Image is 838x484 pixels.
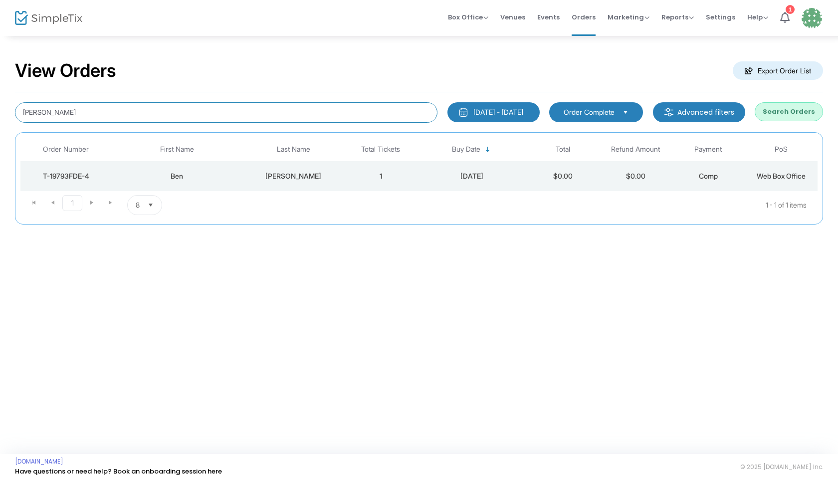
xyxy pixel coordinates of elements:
td: $0.00 [526,161,599,191]
kendo-pager-info: 1 - 1 of 1 items [261,195,807,215]
span: Comp [699,172,718,180]
span: Order Number [43,145,89,154]
span: Venues [500,4,525,30]
span: Orders [572,4,596,30]
span: Order Complete [564,107,615,117]
span: Reports [661,12,694,22]
div: T-19793FDE-4 [23,171,109,181]
th: Total Tickets [344,138,417,161]
img: monthly [458,107,468,117]
span: Events [537,4,560,30]
div: Cohen [245,171,342,181]
h2: View Orders [15,60,116,82]
span: Payment [694,145,722,154]
div: Data table [20,138,818,191]
span: Buy Date [452,145,480,154]
span: PoS [775,145,788,154]
span: © 2025 [DOMAIN_NAME] Inc. [740,463,823,471]
span: Web Box Office [757,172,806,180]
div: [DATE] - [DATE] [473,107,523,117]
span: Box Office [448,12,488,22]
th: Total [526,138,599,161]
button: Select [144,196,158,215]
span: Settings [706,4,735,30]
span: Page 1 [62,195,82,211]
a: [DOMAIN_NAME] [15,458,63,466]
img: filter [664,107,674,117]
m-button: Export Order List [733,61,823,80]
input: Search by name, email, phone, order number, ip address, or last 4 digits of card [15,102,437,123]
button: Search Orders [755,102,823,121]
div: Ben [114,171,240,181]
div: 9/17/2025 [419,171,524,181]
span: Marketing [608,12,649,22]
span: Help [747,12,768,22]
span: 8 [136,200,140,210]
span: Sortable [484,146,492,154]
td: $0.00 [599,161,672,191]
span: Last Name [277,145,310,154]
th: Refund Amount [599,138,672,161]
a: Have questions or need help? Book an onboarding session here [15,467,222,476]
td: 1 [344,161,417,191]
button: [DATE] - [DATE] [447,102,540,122]
span: First Name [160,145,194,154]
button: Select [619,107,632,118]
div: 1 [786,5,795,14]
m-button: Advanced filters [653,102,745,122]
